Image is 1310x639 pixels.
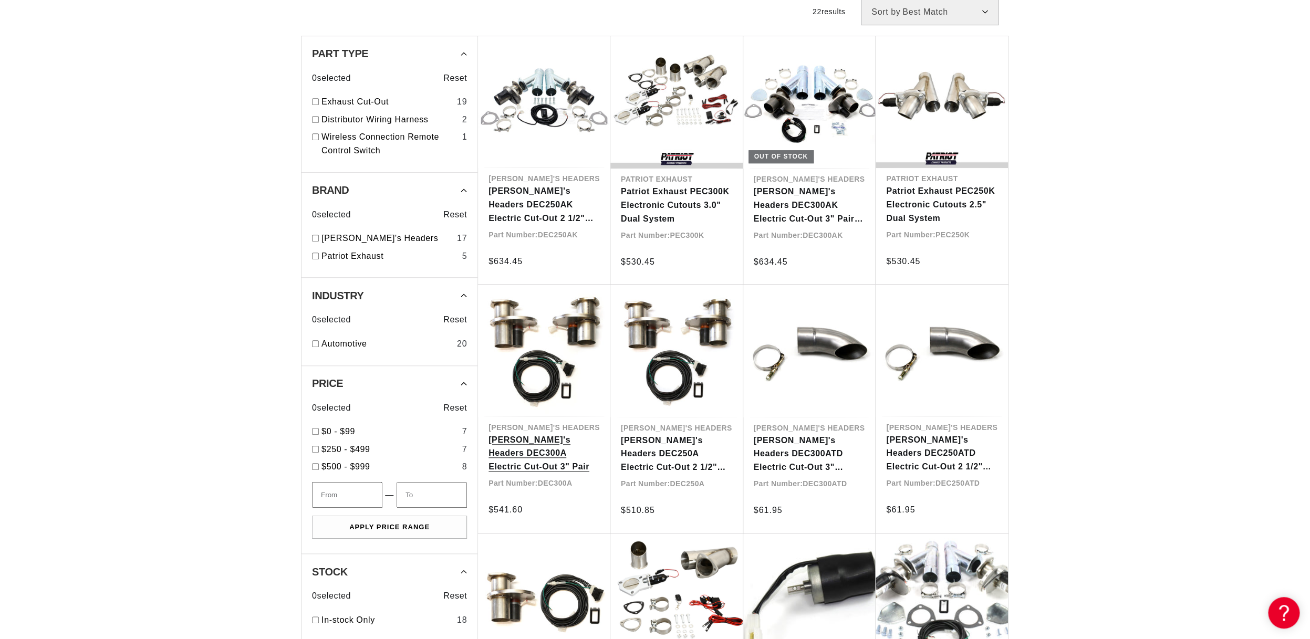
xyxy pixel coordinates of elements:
span: 22 results [813,7,845,16]
div: 2 [462,113,467,127]
span: $250 - $499 [321,445,370,454]
span: Brand [312,185,349,195]
span: Stock [312,567,348,577]
input: From [312,482,382,508]
a: [PERSON_NAME]'s Headers DEC250AK Electric Cut-Out 2 1/2" Pair with Hook-Up Kit [488,184,600,225]
div: 20 [457,337,467,351]
a: Patriot Exhaust [321,249,458,263]
span: 0 selected [312,208,351,222]
span: Reset [443,71,467,85]
span: Sort by [871,8,900,16]
span: $500 - $999 [321,462,370,471]
div: 17 [457,232,467,245]
span: Part Type [312,48,368,59]
a: Patriot Exhaust PEC300K Electronic Cutouts 3.0" Dual System [621,185,733,225]
div: 7 [462,443,467,456]
a: Wireless Connection Remote Control Switch [321,130,458,157]
div: 19 [457,95,467,109]
span: Industry [312,290,363,301]
span: 0 selected [312,401,351,415]
span: Reset [443,313,467,327]
div: 5 [462,249,467,263]
span: 0 selected [312,71,351,85]
span: 0 selected [312,589,351,603]
span: $0 - $99 [321,427,355,436]
a: [PERSON_NAME]'s Headers DEC300ATD Electric Cut-Out 3" Stainless Steel Turn Down Each [754,434,866,474]
div: 8 [462,460,467,474]
span: 0 selected [312,313,351,327]
span: Reset [443,208,467,222]
span: Price [312,378,343,389]
span: Reset [443,589,467,603]
a: [PERSON_NAME]'s Headers DEC300AK Electric Cut-Out 3" Pair with Hook-Up Kit [754,185,866,225]
a: Automotive [321,337,453,351]
a: [PERSON_NAME]'s Headers DEC300A Electric Cut-Out 3" Pair [488,433,600,474]
input: To [397,482,467,508]
a: Distributor Wiring Harness [321,113,458,127]
button: Apply Price Range [312,516,467,539]
a: In-stock Only [321,613,453,627]
a: Exhaust Cut-Out [321,95,453,109]
a: [PERSON_NAME]'s Headers DEC250ATD Electric Cut-Out 2 1/2" Stainless Steel Turn Down Each [886,433,997,474]
div: 7 [462,425,467,438]
a: [PERSON_NAME]'s Headers DEC250A Electric Cut-Out 2 1/2" Pair [621,434,733,474]
a: Patriot Exhaust PEC250K Electronic Cutouts 2.5" Dual System [886,184,997,225]
span: Reset [443,401,467,415]
a: [PERSON_NAME]'s Headers [321,232,453,245]
span: — [385,488,394,502]
div: 18 [457,613,467,627]
div: 1 [462,130,467,144]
